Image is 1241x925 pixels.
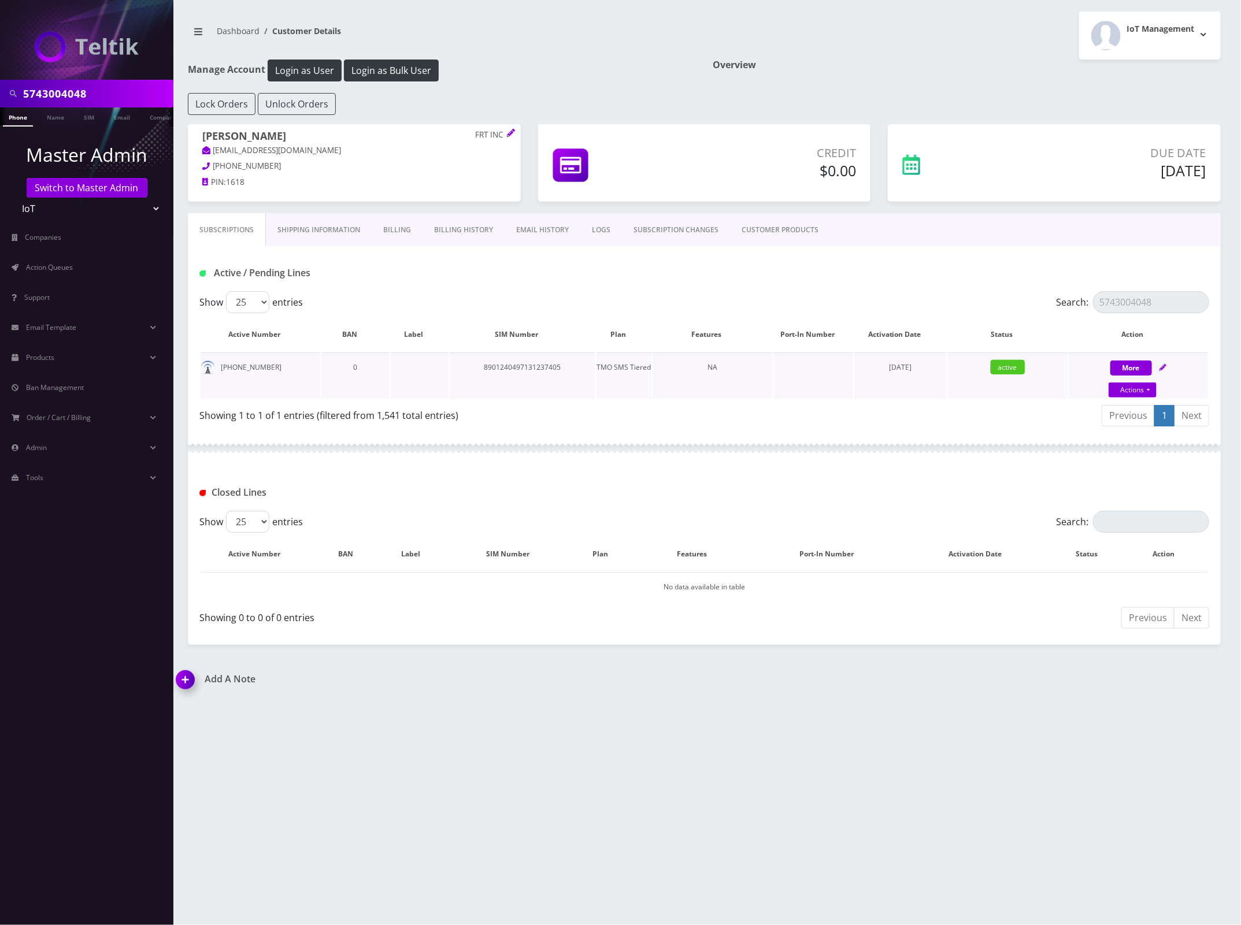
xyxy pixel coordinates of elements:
[26,382,84,392] span: Ban Management
[1069,318,1209,351] th: Action: activate to sort column ascending
[41,107,70,125] a: Name
[226,511,269,533] select: Showentries
[23,83,171,105] input: Search in Company
[1132,537,1208,571] th: Action : activate to sort column ascending
[265,63,344,76] a: Login as User
[391,318,449,351] th: Label: activate to sort column ascending
[108,107,136,125] a: Email
[597,318,651,351] th: Plan: activate to sort column ascending
[1055,537,1131,571] th: Status: activate to sort column ascending
[27,413,91,422] span: Order / Cart / Billing
[730,213,830,247] a: CUSTOMER PRODUCTS
[889,362,912,372] span: [DATE]
[1110,361,1152,376] button: More
[1056,291,1209,313] label: Search:
[3,107,33,127] a: Phone
[1079,12,1221,60] button: IoT Management
[1121,607,1175,629] a: Previous
[452,537,575,571] th: SIM Number: activate to sort column ascending
[321,352,390,399] td: 0
[758,537,906,571] th: Port-In Number: activate to sort column ascending
[948,318,1068,351] th: Status: activate to sort column ascending
[202,130,506,144] h1: [PERSON_NAME]
[653,352,772,399] td: NA
[476,130,506,140] p: FRT INC
[653,318,772,351] th: Features: activate to sort column ascending
[1102,405,1155,426] a: Previous
[383,537,450,571] th: Label: activate to sort column ascending
[1174,405,1209,426] a: Next
[199,487,524,498] h1: Closed Lines
[321,318,390,351] th: BAN: activate to sort column ascending
[344,63,439,76] a: Login as Bulk User
[1010,144,1206,162] p: Due Date
[188,19,696,52] nav: breadcrumb
[372,213,423,247] a: Billing
[1093,291,1209,313] input: Search:
[773,318,853,351] th: Port-In Number: activate to sort column ascending
[686,144,856,162] p: Credit
[450,318,595,351] th: SIM Number: activate to sort column ascending
[854,318,946,351] th: Activation Date: activate to sort column ascending
[199,270,206,277] img: Active / Pending Lines
[907,537,1054,571] th: Activation Date: activate to sort column ascending
[226,291,269,313] select: Showentries
[78,107,100,125] a: SIM
[188,93,255,115] button: Lock Orders
[686,162,856,179] h5: $0.00
[597,352,651,399] td: TMO SMS Tiered
[1056,511,1209,533] label: Search:
[199,404,696,422] div: Showing 1 to 1 of 1 entries (filtered from 1,541 total entries)
[622,213,730,247] a: SUBSCRIPTION CHANGES
[580,213,622,247] a: LOGS
[991,360,1025,374] span: active
[450,352,595,399] td: 8901240497131237405
[144,107,183,125] a: Company
[199,511,303,533] label: Show entries
[25,232,62,242] span: Companies
[26,352,54,362] span: Products
[266,213,372,247] a: Shipping Information
[213,161,281,171] span: [PHONE_NUMBER]
[258,93,336,115] button: Unlock Orders
[1174,607,1209,629] a: Next
[26,473,43,482] span: Tools
[199,291,303,313] label: Show entries
[321,537,381,571] th: BAN: activate to sort column ascending
[423,213,505,247] a: Billing History
[260,25,341,37] li: Customer Details
[1127,24,1194,34] h2: IoT Management
[26,322,76,332] span: Email Template
[1154,405,1175,426] a: 1
[202,145,342,157] a: [EMAIL_ADDRESS][DOMAIN_NAME]
[268,60,342,81] button: Login as User
[505,213,580,247] a: EMAIL HISTORY
[188,213,266,247] a: Subscriptions
[713,60,1221,70] h1: Overview
[26,262,73,272] span: Action Queues
[1109,382,1157,398] a: Actions
[201,352,320,399] td: [PHONE_NUMBER]
[201,318,320,351] th: Active Number: activate to sort column ascending
[226,177,245,187] span: 1618
[26,443,47,452] span: Admin
[35,31,139,62] img: IoT
[201,572,1208,601] td: No data available in table
[1010,162,1206,179] h5: [DATE]
[199,606,696,625] div: Showing 0 to 0 of 0 entries
[24,292,50,302] span: Support
[1093,511,1209,533] input: Search:
[344,60,439,81] button: Login as Bulk User
[201,537,320,571] th: Active Number: activate to sort column descending
[176,674,696,685] a: Add A Note
[27,178,147,198] a: Switch to Master Admin
[199,490,206,496] img: Closed Lines
[199,268,524,278] h1: Active / Pending Lines
[217,25,260,36] a: Dashboard
[201,361,215,375] img: default.png
[188,60,696,81] h1: Manage Account
[638,537,757,571] th: Features: activate to sort column ascending
[576,537,636,571] th: Plan: activate to sort column ascending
